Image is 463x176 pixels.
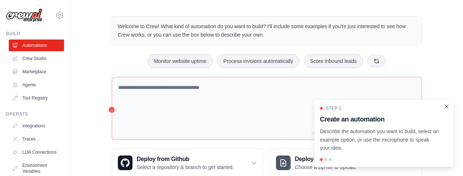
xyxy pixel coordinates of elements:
span: Step 1 [326,105,341,111]
div: Operate [6,111,64,117]
button: Process invoices automatically [217,54,299,68]
a: Tool Registry [9,92,64,104]
a: Crew Studio [9,53,64,64]
a: Marketplace [9,66,64,78]
p: Welcome to Crew! What kind of automation do you want to build? I'll include some examples if you'... [118,22,416,39]
a: Agents [9,79,64,91]
img: Logo [6,8,42,22]
h3: Deploy from Github [137,155,234,164]
button: Score inbound leads [304,54,363,68]
a: LLM Connections [9,146,64,158]
p: Choose a zip file to upload. [295,164,357,171]
h3: Create an automation [320,114,439,124]
a: Traces [9,133,64,145]
iframe: Chat Widget [426,141,463,176]
a: Integrations [9,120,64,132]
div: Build [6,31,64,37]
a: Automations [9,40,64,51]
button: Monitor website uptime [148,54,213,68]
h3: Deploy from zip file [295,155,357,164]
button: Close walkthrough [444,104,449,109]
p: Select a repository & branch to get started. [137,164,234,171]
p: Describe the automation you want to build, select an example option, or use the microphone to spe... [320,127,439,152]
